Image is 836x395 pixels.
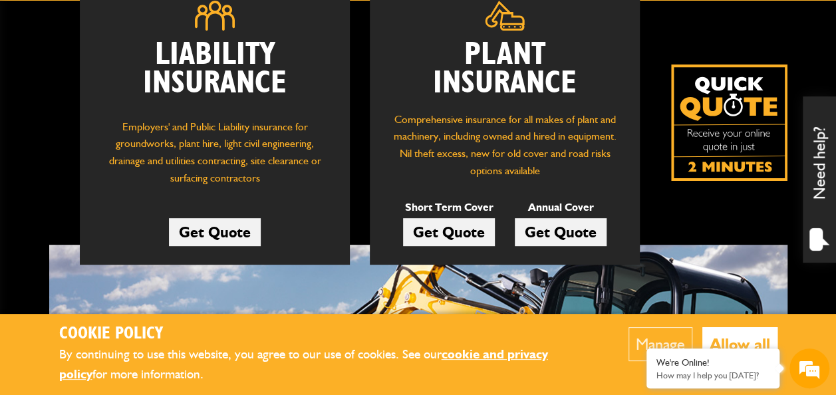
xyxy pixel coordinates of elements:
div: Need help? [803,96,836,263]
p: How may I help you today? [656,370,769,380]
p: Comprehensive insurance for all makes of plant and machinery, including owned and hired in equipm... [390,111,620,179]
h2: Liability Insurance [100,41,330,105]
p: By continuing to use this website, you agree to our use of cookies. See our for more information. [59,344,588,385]
a: cookie and privacy policy [59,346,548,382]
a: Get Quote [515,218,607,246]
a: Get your insurance quote isn just 2-minutes [671,65,787,181]
p: Annual Cover [515,199,607,216]
button: Manage [628,327,692,361]
p: Short Term Cover [403,199,495,216]
button: Allow all [702,327,777,361]
p: Employers' and Public Liability insurance for groundworks, plant hire, light civil engineering, d... [100,118,330,194]
h2: Plant Insurance [390,41,620,98]
div: We're Online! [656,357,769,368]
img: Quick Quote [671,65,787,181]
a: Get Quote [169,218,261,246]
a: Get Quote [403,218,495,246]
h2: Cookie Policy [59,324,588,344]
